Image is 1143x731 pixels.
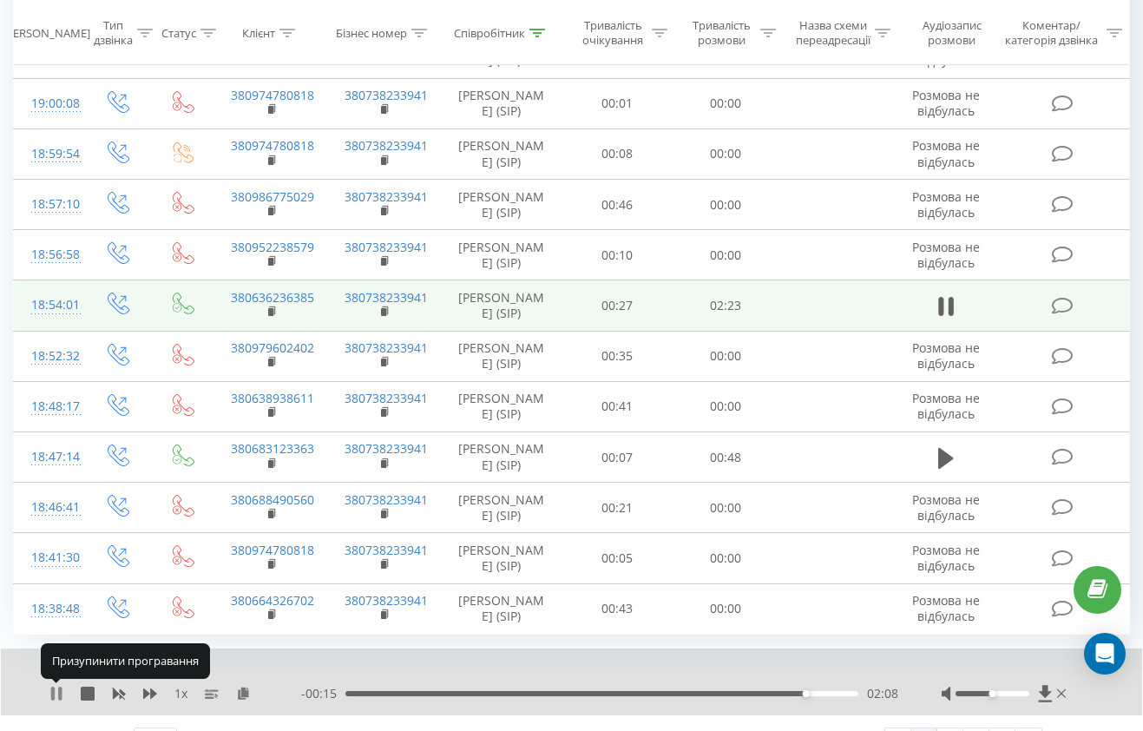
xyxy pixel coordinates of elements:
[912,390,980,422] span: Розмова не відбулась
[345,339,428,356] a: 380738233941
[231,188,314,205] a: 380986775029
[562,280,672,331] td: 00:27
[562,180,672,230] td: 00:46
[562,230,672,280] td: 00:10
[231,542,314,558] a: 380974780818
[1001,18,1102,48] div: Коментар/категорія дзвінка
[31,339,66,373] div: 18:52:32
[31,491,66,524] div: 18:46:41
[345,592,428,609] a: 380738233941
[672,180,781,230] td: 00:00
[301,685,345,702] span: - 00:15
[336,25,407,40] div: Бізнес номер
[441,78,563,128] td: [PERSON_NAME] (SIP)
[441,280,563,331] td: [PERSON_NAME] (SIP)
[345,239,428,255] a: 380738233941
[441,230,563,280] td: [PERSON_NAME] (SIP)
[578,18,647,48] div: Тривалість очікування
[687,18,757,48] div: Тривалість розмови
[562,533,672,583] td: 00:05
[796,18,870,48] div: Назва схеми переадресації
[242,25,275,40] div: Клієнт
[672,128,781,179] td: 00:00
[562,583,672,634] td: 00:43
[345,188,428,205] a: 380738233941
[231,137,314,154] a: 380974780818
[454,25,525,40] div: Співробітник
[31,440,66,474] div: 18:47:14
[562,432,672,483] td: 00:07
[867,685,898,702] span: 02:08
[562,483,672,533] td: 00:21
[912,239,980,271] span: Розмова не відбулась
[562,78,672,128] td: 00:01
[672,583,781,634] td: 00:00
[31,238,66,272] div: 18:56:58
[231,289,314,306] a: 380636236385
[94,18,133,48] div: Тип дзвінка
[562,128,672,179] td: 00:08
[41,643,210,678] div: Призупинити програвання
[672,381,781,431] td: 00:00
[31,592,66,626] div: 18:38:48
[345,137,428,154] a: 380738233941
[989,690,995,697] div: Accessibility label
[912,137,980,169] span: Розмова не відбулась
[672,533,781,583] td: 00:00
[910,18,995,48] div: Аудіозапис розмови
[912,188,980,221] span: Розмова не відбулась
[912,542,980,574] span: Розмова не відбулась
[441,583,563,634] td: [PERSON_NAME] (SIP)
[441,381,563,431] td: [PERSON_NAME] (SIP)
[345,289,428,306] a: 380738233941
[672,432,781,483] td: 00:48
[441,533,563,583] td: [PERSON_NAME] (SIP)
[231,339,314,356] a: 380979602402
[31,541,66,575] div: 18:41:30
[912,339,980,372] span: Розмова не відбулась
[231,592,314,609] a: 380664326702
[31,87,66,121] div: 19:00:08
[231,239,314,255] a: 380952238579
[231,87,314,103] a: 380974780818
[1084,633,1126,675] div: Open Intercom Messenger
[441,331,563,381] td: [PERSON_NAME] (SIP)
[672,483,781,533] td: 00:00
[31,188,66,221] div: 18:57:10
[912,592,980,624] span: Розмова не відбулась
[441,432,563,483] td: [PERSON_NAME] (SIP)
[672,331,781,381] td: 00:00
[345,440,428,457] a: 380738233941
[441,483,563,533] td: [PERSON_NAME] (SIP)
[562,331,672,381] td: 00:35
[345,87,428,103] a: 380738233941
[672,78,781,128] td: 00:00
[31,288,66,322] div: 18:54:01
[31,390,66,424] div: 18:48:17
[803,690,810,697] div: Accessibility label
[441,180,563,230] td: [PERSON_NAME] (SIP)
[562,381,672,431] td: 00:41
[174,685,187,702] span: 1 x
[912,87,980,119] span: Розмова не відбулась
[31,137,66,171] div: 18:59:54
[672,280,781,331] td: 02:23
[3,25,90,40] div: [PERSON_NAME]
[912,491,980,524] span: Розмова не відбулась
[441,128,563,179] td: [PERSON_NAME] (SIP)
[345,491,428,508] a: 380738233941
[231,440,314,457] a: 380683123363
[231,491,314,508] a: 380688490560
[345,542,428,558] a: 380738233941
[345,390,428,406] a: 380738233941
[161,25,196,40] div: Статус
[231,390,314,406] a: 380638938611
[672,230,781,280] td: 00:00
